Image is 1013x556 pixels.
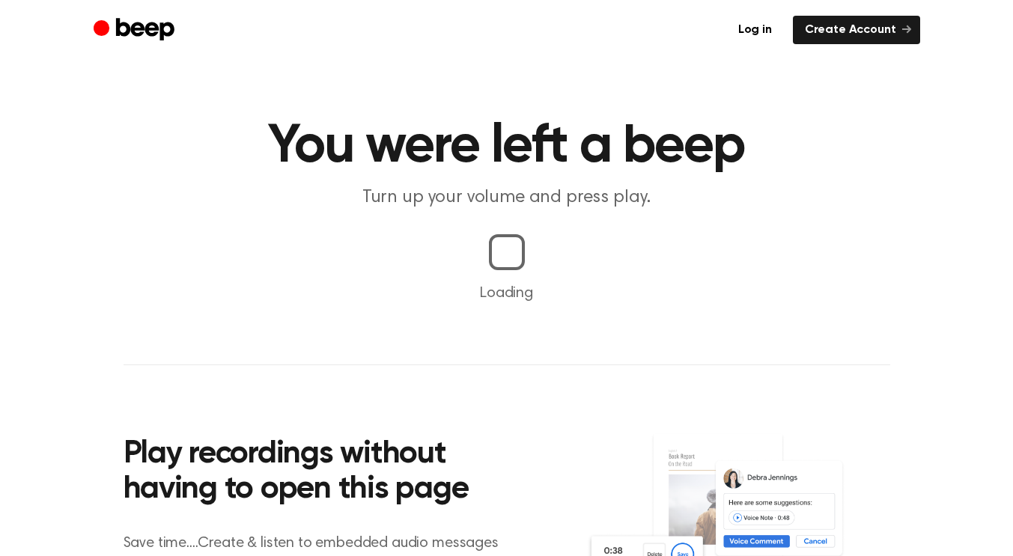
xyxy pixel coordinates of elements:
a: Create Account [793,16,920,44]
a: Beep [94,16,178,45]
p: Turn up your volume and press play. [219,186,794,210]
h1: You were left a beep [124,120,890,174]
h2: Play recordings without having to open this page [124,437,527,508]
a: Log in [726,16,784,44]
p: Loading [18,282,995,305]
